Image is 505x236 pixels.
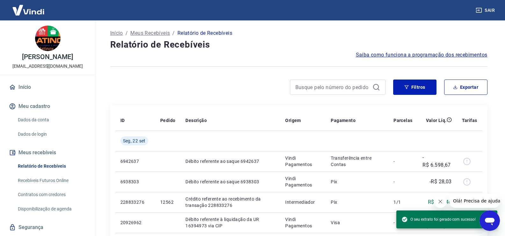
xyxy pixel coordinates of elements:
p: Transferência entre Contas [331,155,383,168]
p: Débito referente ao saque 6942637 [185,158,275,164]
button: Meu cadastro [8,99,88,113]
p: - [393,219,412,226]
p: Vindi Pagamentos [285,216,321,229]
p: Pix [331,179,383,185]
p: Pagamento [331,117,356,124]
p: Parcelas [393,117,412,124]
a: Início [8,80,88,94]
img: 6e008a64-0de8-4df6-aeac-daa3a215f961.jpeg [35,26,61,51]
a: Relatório de Recebíveis [15,160,88,173]
p: - [393,179,412,185]
p: Origem [285,117,301,124]
p: Pedido [160,117,175,124]
p: 20926962 [120,219,150,226]
p: R$ 466,46 [428,198,452,206]
a: Disponibilização de agenda [15,202,88,216]
p: 6938303 [120,179,150,185]
p: [EMAIL_ADDRESS][DOMAIN_NAME] [12,63,83,70]
a: Contratos com credores [15,188,88,201]
iframe: Fechar mensagem [434,195,447,208]
a: Início [110,29,123,37]
p: 12562 [160,199,175,205]
p: Crédito referente ao recebimento da transação 228833276 [185,196,275,209]
iframe: Mensagem da empresa [449,194,500,208]
input: Busque pelo número do pedido [295,82,370,92]
a: Saiba como funciona a programação dos recebimentos [356,51,487,59]
p: Descrição [185,117,207,124]
span: Seg, 22 set [123,138,146,144]
a: Segurança [8,220,88,234]
p: 1/1 [393,199,412,205]
a: Meus Recebíveis [130,29,170,37]
span: Olá! Precisa de ajuda? [4,4,54,10]
button: Meus recebíveis [8,146,88,160]
button: Exportar [444,80,487,95]
button: Sair [474,4,497,16]
p: [PERSON_NAME] [22,54,73,60]
p: 6942637 [120,158,150,164]
p: -R$ 6.598,67 [422,154,451,169]
p: ID [120,117,125,124]
a: Dados de login [15,128,88,141]
iframe: Botão para abrir a janela de mensagens [480,210,500,231]
p: Intermediador [285,199,321,205]
p: Relatório de Recebíveis [177,29,232,37]
h4: Relatório de Recebíveis [110,38,487,51]
a: Recebíveis Futuros Online [15,174,88,187]
p: Vindi Pagamentos [285,175,321,188]
p: Vindi Pagamentos [285,155,321,168]
span: O seu extrato foi gerado com sucesso! [401,216,476,223]
p: Visa [331,219,383,226]
a: Dados da conta [15,113,88,126]
p: / [172,29,175,37]
p: Débito referente à liquidação da UR 16394973 via CIP [185,216,275,229]
p: 228833276 [120,199,150,205]
p: Valor Líq. [426,117,447,124]
img: Vindi [8,0,49,20]
button: Filtros [393,80,436,95]
p: Pix [331,199,383,205]
p: Tarifas [462,117,477,124]
p: -R$ 28,03 [429,178,452,186]
p: - [393,158,412,164]
p: / [126,29,128,37]
p: Débito referente ao saque 6938303 [185,179,275,185]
